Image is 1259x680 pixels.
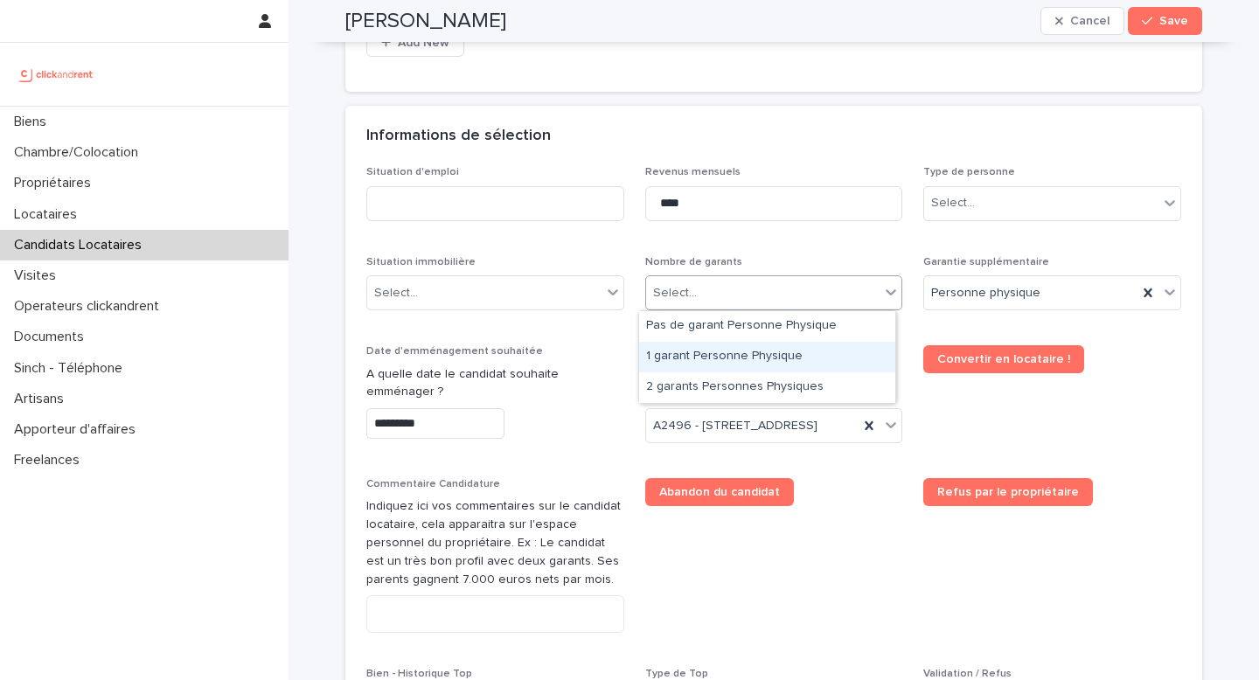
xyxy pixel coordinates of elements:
[659,486,780,498] span: Abandon du candidat
[7,175,105,191] p: Propriétaires
[931,284,1040,302] span: Personne physique
[923,345,1084,373] a: Convertir en locataire !
[937,353,1070,365] span: Convertir en locataire !
[366,669,472,679] span: Bien - Historique Top
[645,669,708,679] span: Type de Top
[398,37,449,49] span: Add New
[645,257,742,267] span: Nombre de garants
[7,452,94,468] p: Freelances
[639,372,895,403] div: 2 garants Personnes Physiques
[366,257,476,267] span: Situation immobilière
[639,342,895,372] div: 1 garant Personne Physique
[923,167,1015,177] span: Type de personne
[653,284,697,302] div: Select...
[931,194,975,212] div: Select...
[14,57,99,92] img: UCB0brd3T0yccxBKYDjQ
[645,167,741,177] span: Revenus mensuels
[7,329,98,345] p: Documents
[366,29,464,57] button: Add New
[7,206,91,223] p: Locataires
[7,237,156,253] p: Candidats Locataires
[937,486,1079,498] span: Refus par le propriétaire
[366,346,543,357] span: Date d'emménagement souhaitée
[639,311,895,342] div: Pas de garant Personne Physique
[7,298,173,315] p: Operateurs clickandrent
[645,478,794,506] a: Abandon du candidat
[923,478,1093,506] a: Refus par le propriétaire
[923,669,1012,679] span: Validation / Refus
[366,497,624,588] p: Indiquez ici vos commentaires sur le candidat locataire, cela apparaitra sur l'espace personnel d...
[7,360,136,377] p: Sinch - Téléphone
[7,391,78,407] p: Artisans
[345,9,506,34] h2: [PERSON_NAME]
[366,167,459,177] span: Situation d'emploi
[1159,15,1188,27] span: Save
[7,144,152,161] p: Chambre/Colocation
[366,365,624,402] p: A quelle date le candidat souhaite emménager ?
[923,257,1049,267] span: Garantie supplémentaire
[366,127,551,146] h2: Informations de sélection
[1070,15,1109,27] span: Cancel
[653,417,817,435] span: A2496 - [STREET_ADDRESS]
[7,114,60,130] p: Biens
[7,267,70,284] p: Visites
[366,479,500,489] span: Commentaire Candidature
[374,284,418,302] div: Select...
[7,421,150,438] p: Apporteur d'affaires
[1040,7,1124,35] button: Cancel
[1128,7,1202,35] button: Save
